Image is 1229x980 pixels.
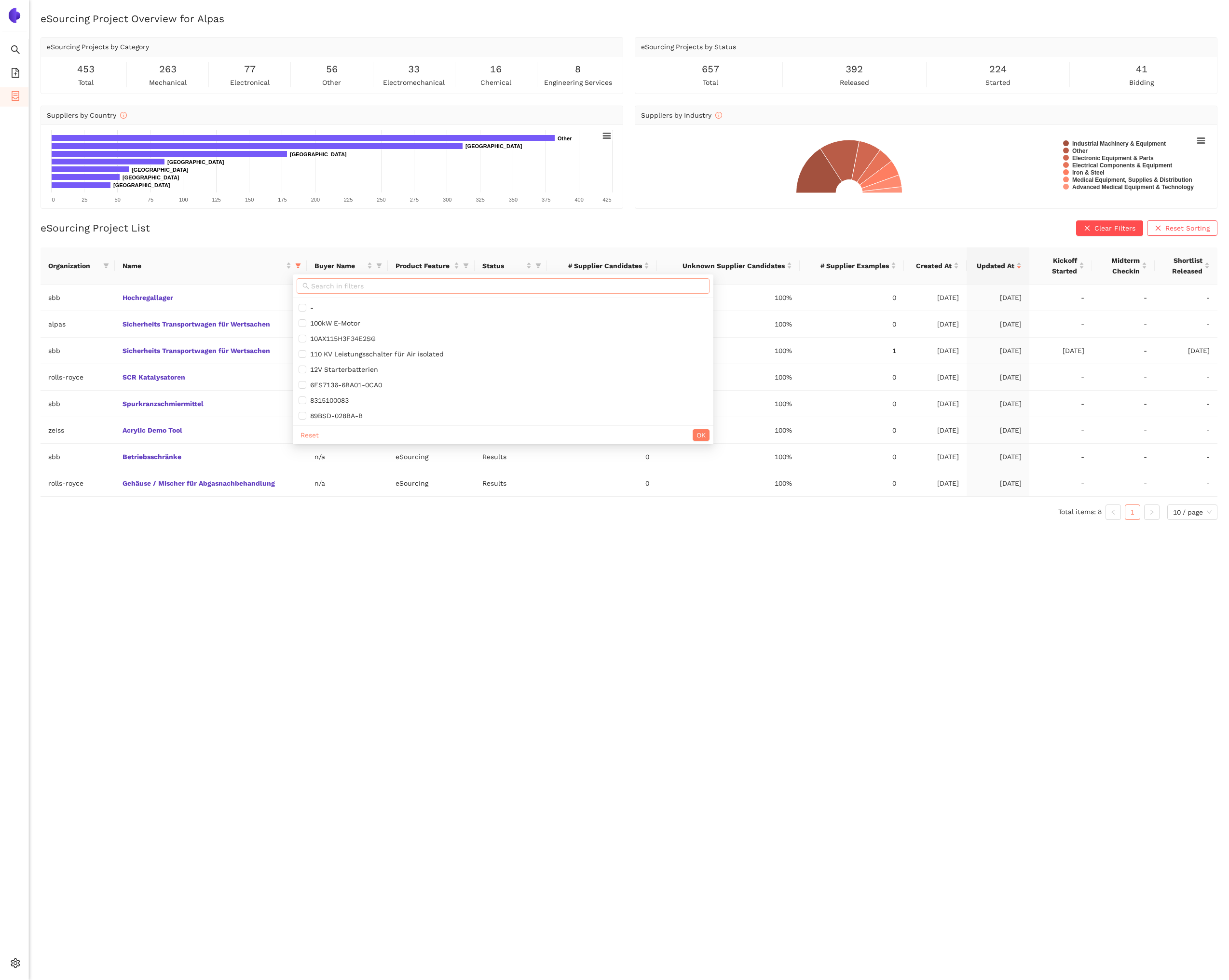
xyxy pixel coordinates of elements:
[322,77,341,88] span: other
[1110,509,1116,515] span: left
[1155,285,1217,311] td: -
[967,285,1029,311] td: [DATE]
[1165,223,1210,233] span: Reset Sorting
[376,263,382,269] span: filter
[1106,504,1121,520] li: Previous Page
[1092,444,1155,470] td: -
[388,444,475,470] td: eSourcing
[558,136,572,141] text: Other
[1167,504,1217,520] div: Page Size
[101,259,111,273] span: filter
[374,259,384,273] span: filter
[1125,505,1140,519] a: 1
[1092,364,1155,391] td: -
[904,285,967,311] td: [DATE]
[547,470,657,497] td: 0
[113,182,170,188] text: [GEOGRAPHIC_DATA]
[293,259,303,273] span: filter
[800,311,904,338] td: 0
[476,197,484,203] text: 325
[443,197,451,203] text: 300
[212,197,221,203] text: 125
[306,381,382,389] span: 6ES7136-6BA01-0CA0
[115,247,307,285] th: this column's title is Name,this column is sortable
[1029,338,1092,364] td: [DATE]
[78,77,94,88] span: total
[967,391,1029,417] td: [DATE]
[641,43,736,51] span: eSourcing Projects by Status
[307,470,388,497] td: n/a
[1072,155,1154,162] text: Electronic Equipment & Parts
[306,319,360,327] span: 100kW E-Motor
[475,247,547,285] th: this column's title is Status,this column is sortable
[314,260,365,271] span: Buyer Name
[1173,505,1212,519] span: 10 / page
[11,955,20,974] span: setting
[1076,220,1143,236] button: closeClear Filters
[1155,364,1217,391] td: -
[297,429,323,441] button: Reset
[1092,338,1155,364] td: -
[306,396,349,404] span: 8315100083
[657,391,800,417] td: 100%
[985,77,1011,88] span: started
[41,470,115,497] td: rolls-royce
[800,391,904,417] td: 0
[657,338,800,364] td: 100%
[11,65,20,84] span: file-add
[547,444,657,470] td: 0
[715,112,722,119] span: info-circle
[1129,77,1154,88] span: bidding
[306,304,314,312] span: -
[475,470,547,497] td: Results
[278,197,287,203] text: 175
[120,112,127,119] span: info-circle
[657,417,800,444] td: 100%
[290,151,347,157] text: [GEOGRAPHIC_DATA]
[807,260,889,271] span: # Supplier Examples
[1092,391,1155,417] td: -
[967,338,1029,364] td: [DATE]
[800,247,904,285] th: this column's title is # Supplier Examples,this column is sortable
[509,197,518,203] text: 350
[1155,247,1217,285] th: this column's title is Shortlist Released,this column is sortable
[1144,504,1160,520] button: right
[1144,504,1160,520] li: Next Page
[11,88,20,107] span: container
[179,197,188,203] text: 100
[475,444,547,470] td: Results
[306,412,363,420] span: 89BSD-028BA-B
[306,366,378,373] span: 12V Starterbatterien
[912,260,952,271] span: Created At
[1136,62,1147,77] span: 41
[311,197,320,203] text: 200
[48,260,99,271] span: Organization
[904,444,967,470] td: [DATE]
[665,260,785,271] span: Unknown Supplier Candidates
[904,247,967,285] th: this column's title is Created At,this column is sortable
[7,8,22,23] img: Logo
[123,175,179,180] text: [GEOGRAPHIC_DATA]
[555,260,642,271] span: # Supplier Candidates
[302,283,309,289] span: search
[41,417,115,444] td: zeiss
[967,470,1029,497] td: [DATE]
[490,62,502,77] span: 16
[846,62,863,77] span: 392
[244,62,256,77] span: 77
[11,41,20,61] span: search
[800,444,904,470] td: 0
[82,197,87,203] text: 25
[465,143,522,149] text: [GEOGRAPHIC_DATA]
[800,338,904,364] td: 1
[41,311,115,338] td: alpas
[904,364,967,391] td: [DATE]
[326,62,338,77] span: 56
[1092,417,1155,444] td: -
[974,260,1014,271] span: Updated At
[1155,470,1217,497] td: -
[1029,364,1092,391] td: -
[657,247,800,285] th: this column's title is Unknown Supplier Candidates,this column is sortable
[657,311,800,338] td: 100%
[967,417,1029,444] td: [DATE]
